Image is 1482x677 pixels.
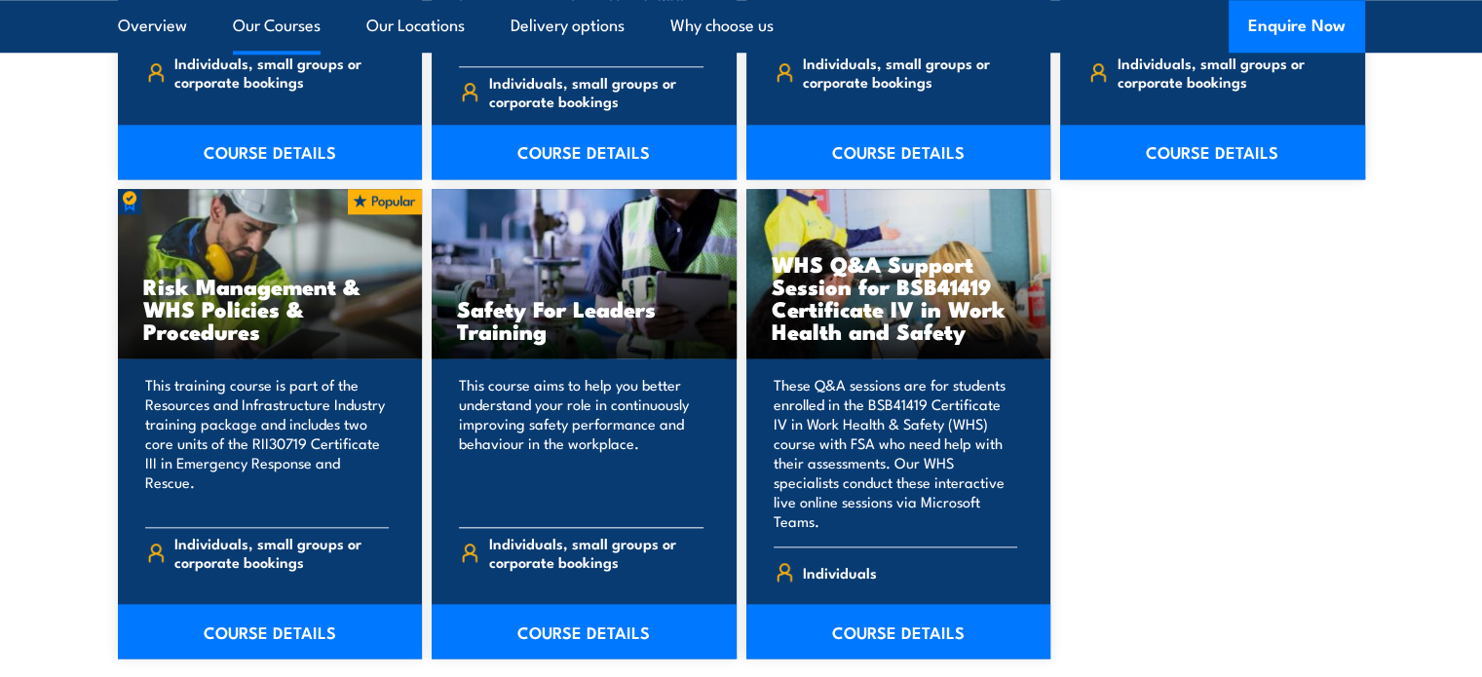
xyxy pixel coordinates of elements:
span: Individuals, small groups or corporate bookings [489,534,703,571]
p: This course aims to help you better understand your role in continuously improving safety perform... [459,375,703,511]
a: COURSE DETAILS [432,604,737,658]
span: Individuals [803,557,877,587]
a: COURSE DETAILS [746,125,1051,179]
a: COURSE DETAILS [118,125,423,179]
span: Individuals, small groups or corporate bookings [1118,54,1332,91]
p: These Q&A sessions are for students enrolled in the BSB41419 Certificate IV in Work Health & Safe... [774,375,1018,531]
h3: WHS Q&A Support Session for BSB41419 Certificate IV in Work Health and Safety [772,252,1026,342]
a: COURSE DETAILS [118,604,423,658]
span: Individuals, small groups or corporate bookings [803,54,1017,91]
span: Individuals, small groups or corporate bookings [174,534,389,571]
span: Individuals, small groups or corporate bookings [489,73,703,110]
span: Individuals, small groups or corporate bookings [174,54,389,91]
h3: Risk Management & WHS Policies & Procedures [143,275,398,342]
a: COURSE DETAILS [1060,125,1365,179]
h3: Safety For Leaders Training [457,297,711,342]
a: COURSE DETAILS [746,604,1051,658]
p: This training course is part of the Resources and Infrastructure Industry training package and in... [145,375,390,511]
a: COURSE DETAILS [432,125,737,179]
